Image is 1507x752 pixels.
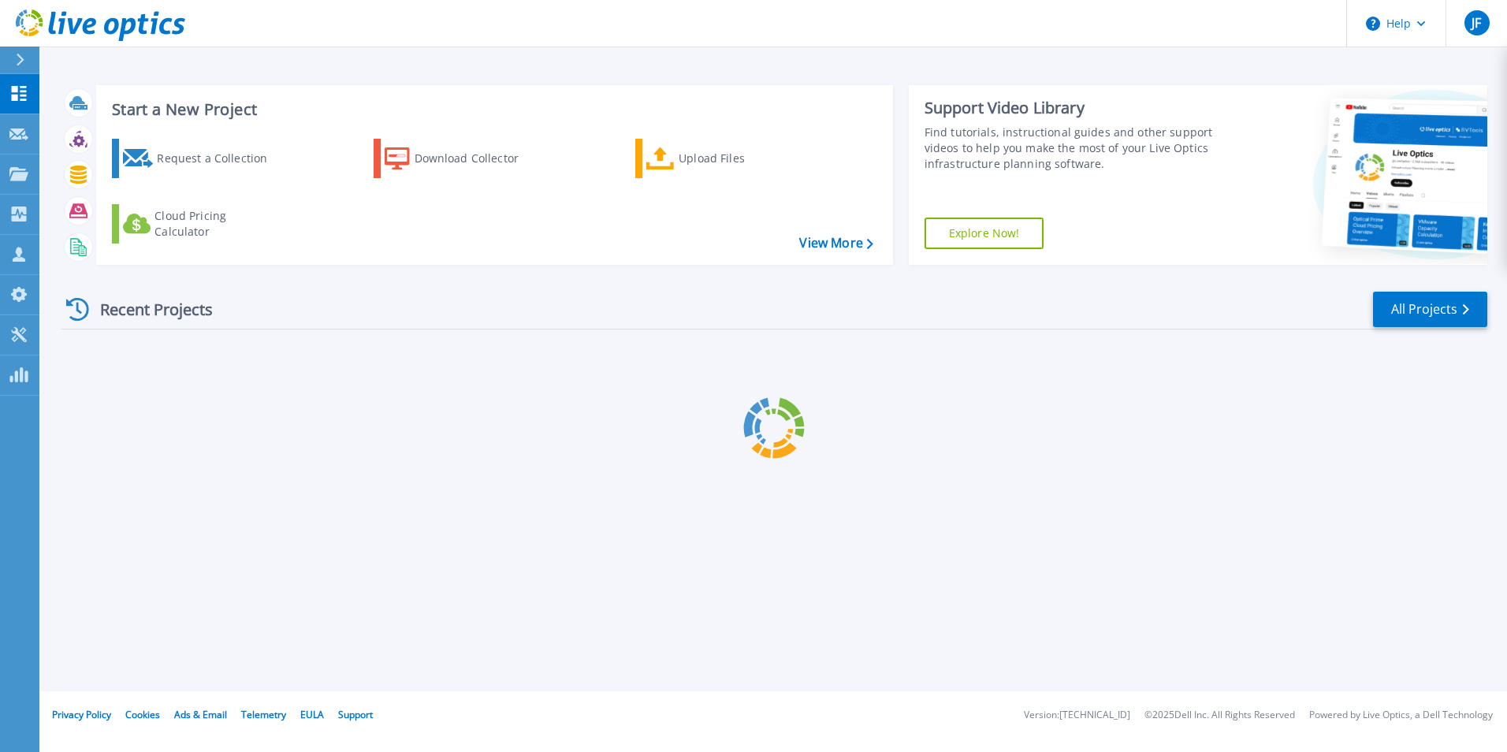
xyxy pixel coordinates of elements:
a: Cloud Pricing Calculator [112,204,288,244]
div: Download Collector [415,143,541,174]
li: Version: [TECHNICAL_ID] [1024,710,1130,720]
div: Find tutorials, instructional guides and other support videos to help you make the most of your L... [925,125,1219,172]
div: Upload Files [679,143,805,174]
a: Telemetry [241,708,286,721]
a: All Projects [1373,292,1487,327]
div: Cloud Pricing Calculator [154,208,281,240]
a: Cookies [125,708,160,721]
h3: Start a New Project [112,101,873,118]
a: Request a Collection [112,139,288,178]
a: View More [799,236,873,251]
li: © 2025 Dell Inc. All Rights Reserved [1144,710,1295,720]
div: Request a Collection [157,143,283,174]
div: Support Video Library [925,98,1219,118]
a: Support [338,708,373,721]
li: Powered by Live Optics, a Dell Technology [1309,710,1493,720]
span: JF [1472,17,1481,29]
a: Upload Files [635,139,811,178]
div: Recent Projects [61,290,234,329]
a: Explore Now! [925,218,1044,249]
a: Download Collector [374,139,549,178]
a: Privacy Policy [52,708,111,721]
a: Ads & Email [174,708,227,721]
a: EULA [300,708,324,721]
